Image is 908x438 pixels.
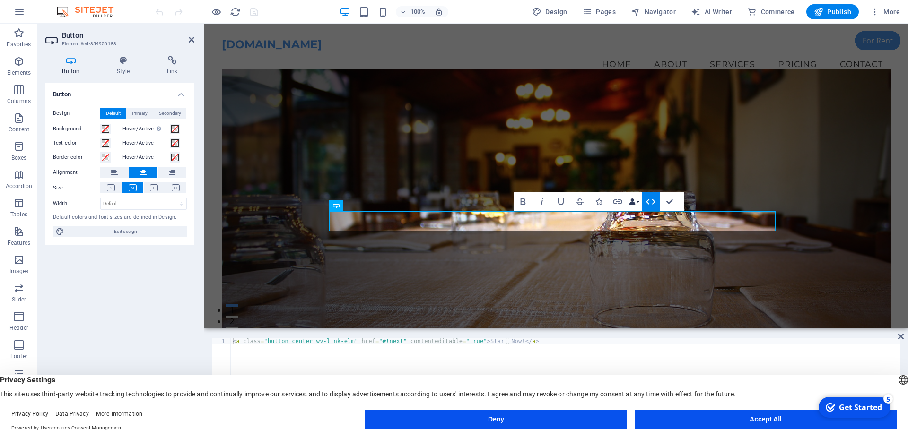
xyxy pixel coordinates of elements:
i: Reload page [230,7,241,17]
span: Publish [814,7,851,17]
div: Default colors and font sizes are defined in Design. [53,214,187,222]
p: Accordion [6,182,32,190]
div: Design (Ctrl+Alt+Y) [528,4,571,19]
button: Link [609,192,627,211]
h3: Element #ed-854950188 [62,40,175,48]
button: Pages [579,4,620,19]
button: Secondary [153,108,186,119]
button: 100% [396,6,429,17]
span: Secondary [159,108,181,119]
button: Navigator [627,4,680,19]
p: Features [8,239,30,247]
p: Elements [7,69,31,77]
p: Header [9,324,28,332]
button: More [866,4,904,19]
div: Get Started 5 items remaining, 0% complete [5,4,77,25]
label: Hover/Active [122,123,170,135]
button: 1 [22,281,34,283]
span: Commerce [747,7,795,17]
div: 5 [70,1,79,10]
h4: Style [100,56,150,76]
label: Design [53,108,100,119]
button: Commerce [743,4,799,19]
span: More [870,7,900,17]
button: Click here to leave preview mode and continue editing [210,6,222,17]
span: Design [532,7,567,17]
label: Border color [53,152,100,163]
button: reload [229,6,241,17]
button: Default [100,108,126,119]
p: Slider [12,296,26,303]
i: On resize automatically adjust zoom level to fit chosen device. [435,8,443,16]
button: AI Writer [687,4,736,19]
h4: Button [45,56,100,76]
label: Text color [53,137,100,149]
button: HTML [642,192,660,211]
button: Design [528,4,571,19]
p: Columns [7,97,31,105]
p: Favorites [7,41,31,48]
h4: Button [45,83,194,100]
p: Images [9,267,29,275]
p: Tables [10,211,27,218]
div: For Rent [651,8,696,26]
p: Boxes [11,154,27,162]
button: 3 [22,303,34,306]
span: Edit design [67,226,184,237]
label: Hover/Active [122,137,170,149]
span: AI Writer [691,7,732,17]
div: Get Started [26,9,69,19]
p: Footer [10,352,27,360]
label: Width [53,201,100,206]
label: Size [53,182,100,194]
label: Background [53,123,100,135]
button: 2 [22,292,34,294]
label: Hover/Active [122,152,170,163]
button: Edit design [53,226,187,237]
span: Navigator [631,7,676,17]
span: Primary [132,108,148,119]
span: Default [106,108,121,119]
p: Content [9,126,29,133]
button: Bold (Ctrl+B) [514,192,532,211]
img: Editor Logo [54,6,125,17]
span: Pages [583,7,616,17]
h4: Link [150,56,194,76]
h6: 100% [410,6,425,17]
button: Underline (Ctrl+U) [552,192,570,211]
h2: Button [62,31,194,40]
button: Italic (Ctrl+I) [533,192,551,211]
button: Data Bindings [628,192,641,211]
button: Confirm (Ctrl+⏎) [661,192,679,211]
button: Primary [126,108,153,119]
button: Icons [590,192,608,211]
div: 1 [212,338,231,344]
button: Publish [806,4,859,19]
label: Alignment [53,167,100,178]
button: Strikethrough [571,192,589,211]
